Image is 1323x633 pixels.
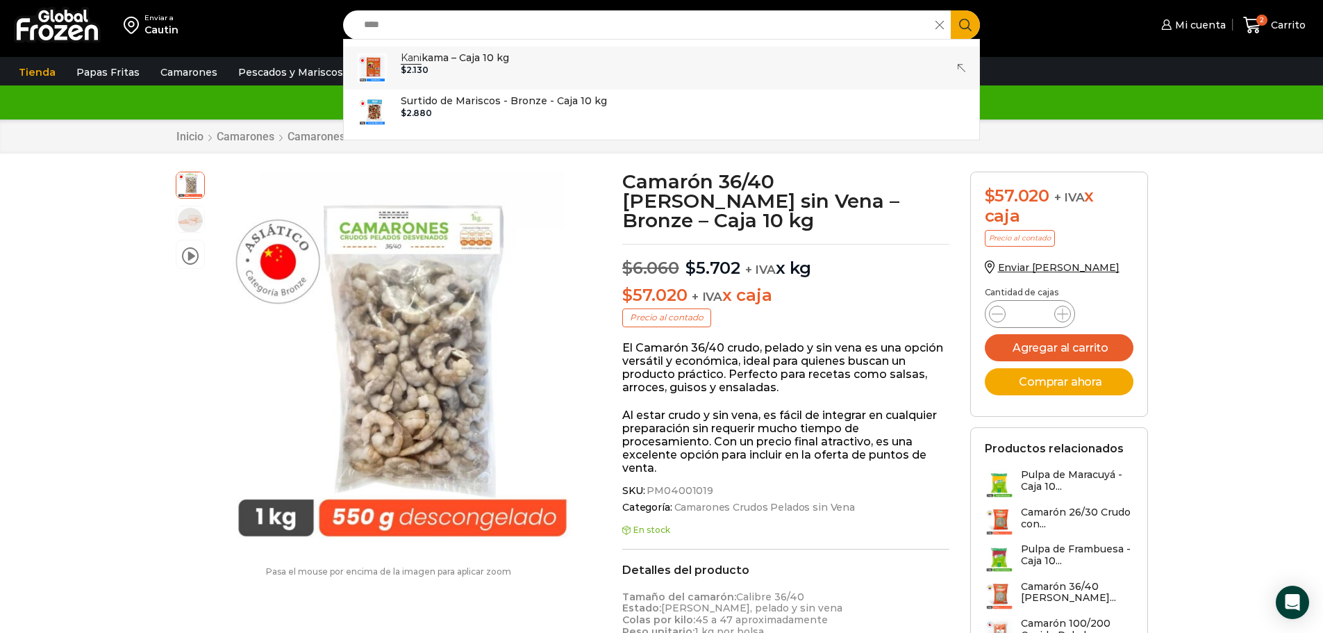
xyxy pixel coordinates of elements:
a: Enviar [PERSON_NAME] [985,261,1120,274]
h1: Camarón 36/40 [PERSON_NAME] sin Vena – Bronze – Caja 10 kg [622,172,949,230]
input: Product quantity [1017,304,1043,324]
p: Cantidad de cajas [985,288,1133,297]
span: + IVA [692,290,722,304]
bdi: 57.020 [985,186,1049,206]
p: Pasa el mouse por encima de la imagen para aplicar zoom [176,567,602,577]
bdi: 2.880 [401,108,432,118]
a: Kanikama – Caja 10 kg $2.130 [344,47,980,90]
strong: Colas por kilo: [622,614,695,626]
p: Precio al contado [985,230,1055,247]
span: Carrito [1267,18,1306,32]
a: Surtido de Mariscos - Bronze - Caja 10 kg $2.880 [344,90,980,133]
h2: Productos relacionados [985,442,1124,455]
button: Agregar al carrito [985,334,1133,361]
img: address-field-icon.svg [124,13,144,37]
strong: Tamaño del camarón: [622,591,736,603]
a: Inicio [176,130,204,143]
button: Search button [951,10,980,40]
p: Precio al contado [622,309,711,327]
a: Papas Fritas [69,59,147,85]
a: Camarones Crudos Pelados sin Vena [672,502,855,513]
span: 2 [1256,15,1267,26]
p: x caja [622,286,949,306]
span: + IVA [745,263,776,277]
strong: Kani [401,51,422,65]
span: Categoría: [622,502,949,513]
a: Pescados y Mariscos [231,59,350,85]
h3: Pulpa de Maracuyá - Caja 10... [1021,469,1133,493]
bdi: 5.702 [685,258,740,278]
a: Camarones Crudos Pelados sin Vena [287,130,473,143]
a: Camarones [216,130,275,143]
div: Enviar a [144,13,178,23]
button: Comprar ahora [985,368,1133,395]
a: Camarón 36/40 [PERSON_NAME]... [985,581,1133,611]
a: Camarón 26/30 Crudo con... [985,507,1133,536]
a: Mi cuenta [1158,11,1226,39]
a: 2 Carrito [1240,9,1309,42]
p: En stock [622,525,949,535]
span: Mi cuenta [1172,18,1226,32]
p: x kg [622,244,949,279]
span: Enviar [PERSON_NAME] [998,261,1120,274]
span: $ [622,285,633,305]
span: $ [622,258,633,278]
span: Camaron 36/40 RPD Bronze [176,170,204,198]
span: $ [401,65,406,75]
nav: Breadcrumb [176,130,473,143]
strong: Estado: [622,602,661,614]
span: $ [401,108,406,118]
a: Camarones [153,59,224,85]
h3: Pulpa de Frambuesa - Caja 10... [1021,543,1133,567]
a: Pulpa de Frambuesa - Caja 10... [985,543,1133,573]
p: Surtido de Mariscos - Bronze - Caja 10 kg [401,93,607,108]
div: Cautin [144,23,178,37]
bdi: 57.020 [622,285,687,305]
p: Al estar crudo y sin vena, es fácil de integrar en cualquier preparación sin requerir mucho tiemp... [622,409,949,475]
span: $ [685,258,696,278]
span: SKU: [622,485,949,497]
div: x caja [985,186,1133,227]
bdi: 6.060 [622,258,679,278]
bdi: 2.130 [401,65,428,75]
div: Open Intercom Messenger [1276,586,1309,619]
span: $ [985,186,995,206]
h3: Camarón 26/30 Crudo con... [1021,507,1133,530]
h2: Detalles del producto [622,564,949,577]
p: El Camarón 36/40 crudo, pelado y sin vena es una opción versátil y económica, ideal para quienes ... [622,341,949,395]
span: PM04001019 [644,485,713,497]
h3: Camarón 36/40 [PERSON_NAME]... [1021,581,1133,605]
a: Pulpa de Maracuyá - Caja 10... [985,469,1133,499]
span: 36/40 rpd bronze [176,206,204,234]
a: Tienda [12,59,63,85]
span: + IVA [1054,190,1085,204]
p: kama – Caja 10 kg [401,50,509,65]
